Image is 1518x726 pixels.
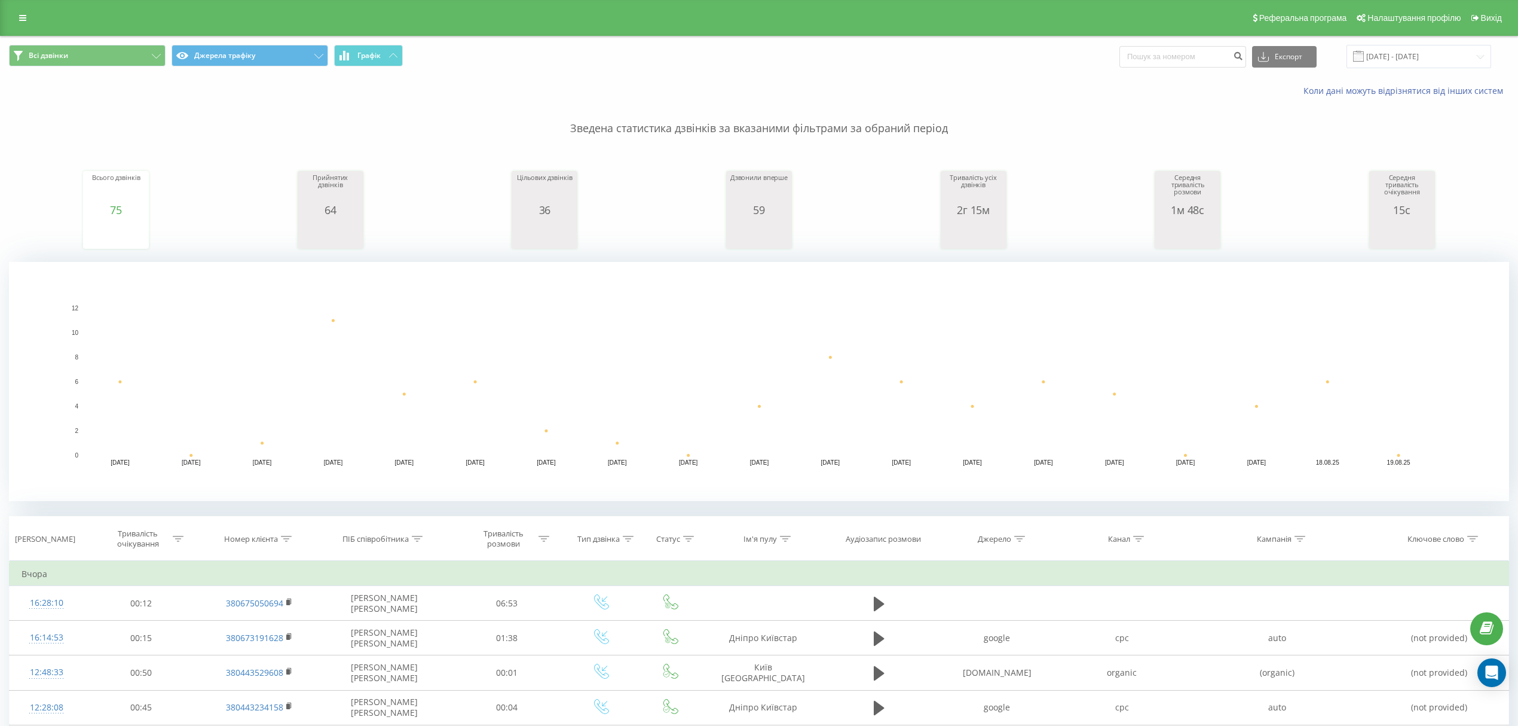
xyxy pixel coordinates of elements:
input: Пошук за номером [1119,46,1246,68]
text: [DATE] [466,459,485,466]
td: [PERSON_NAME] [PERSON_NAME] [319,690,449,725]
text: [DATE] [1176,459,1195,466]
div: 75 [86,204,146,216]
div: Тип дзвінка [577,534,620,544]
div: Цільових дзвінків [515,174,574,204]
text: [DATE] [395,459,414,466]
div: ПІБ співробітника [342,534,409,544]
div: 1м 48с [1158,204,1217,216]
p: Зведена статистика дзвінків за вказаними фільтрами за обраний період [9,97,1509,136]
td: auto [1185,690,1370,725]
div: Аудіозапис розмови [846,534,921,544]
text: [DATE] [1105,459,1124,466]
text: [DATE] [608,459,627,466]
text: [DATE] [111,459,130,466]
td: organic [1060,655,1185,690]
a: Коли дані можуть відрізнятися вiд інших систем [1303,85,1509,96]
td: google [935,621,1060,655]
div: A chart. [301,216,360,252]
div: Тривалість розмови [472,529,535,549]
td: 06:53 [449,586,565,621]
td: 00:50 [83,655,199,690]
td: (not provided) [1370,621,1508,655]
div: Дзвонили вперше [729,174,789,204]
span: Всі дзвінки [29,51,68,60]
div: 64 [301,204,360,216]
div: Середня тривалість розмови [1158,174,1217,204]
td: auto [1185,621,1370,655]
td: google [935,690,1060,725]
span: Графік [357,51,381,60]
a: 380673191628 [226,632,283,643]
text: 18.08.25 [1316,459,1339,466]
td: (not provided) [1370,655,1508,690]
text: [DATE] [537,459,556,466]
span: Реферальна програма [1259,13,1347,23]
button: Графік [334,45,403,66]
a: 380443234158 [226,701,283,713]
button: Джерела трафіку [172,45,328,66]
div: Джерело [978,534,1011,544]
div: Тривалість очікування [106,529,170,549]
text: [DATE] [324,459,343,466]
td: 00:04 [449,690,565,725]
text: [DATE] [821,459,840,466]
a: 380443529608 [226,667,283,678]
button: Експорт [1252,46,1317,68]
div: Всього дзвінків [86,174,146,204]
text: [DATE] [1034,459,1053,466]
div: 59 [729,204,789,216]
td: Київ [GEOGRAPHIC_DATA] [703,655,824,690]
a: 380675050694 [226,597,283,609]
div: 12:28:08 [22,696,71,719]
div: Ім'я пулу [743,534,777,544]
svg: A chart. [515,216,574,252]
text: [DATE] [679,459,698,466]
td: [DOMAIN_NAME] [935,655,1060,690]
td: Дніпро Київстар [703,621,824,655]
td: 00:15 [83,621,199,655]
span: Налаштування профілю [1367,13,1461,23]
td: (not provided) [1370,690,1508,725]
text: 12 [72,305,79,312]
text: [DATE] [750,459,769,466]
text: 2 [75,428,78,434]
div: 12:48:33 [22,661,71,684]
div: Ключове слово [1407,534,1464,544]
text: 19.08.25 [1387,459,1410,466]
div: Прийнятих дзвінків [301,174,360,204]
svg: A chart. [9,262,1509,501]
td: [PERSON_NAME] [PERSON_NAME] [319,655,449,690]
span: Вихід [1481,13,1502,23]
text: [DATE] [253,459,272,466]
td: Дніпро Київстар [703,690,824,725]
svg: A chart. [1158,216,1217,252]
td: (organic) [1185,655,1370,690]
svg: A chart. [944,216,1003,252]
div: Канал [1108,534,1130,544]
text: 4 [75,403,78,410]
text: 6 [75,379,78,385]
text: [DATE] [1247,459,1266,466]
td: cpc [1060,621,1185,655]
div: [PERSON_NAME] [15,534,75,544]
text: 10 [72,330,79,336]
td: 00:45 [83,690,199,725]
td: 00:12 [83,586,199,621]
td: 00:01 [449,655,565,690]
div: Open Intercom Messenger [1477,658,1506,687]
div: 16:14:53 [22,626,71,649]
td: [PERSON_NAME] [PERSON_NAME] [319,586,449,621]
div: Статус [656,534,680,544]
td: Вчора [10,562,1509,586]
div: 15с [1372,204,1432,216]
button: Всі дзвінки [9,45,166,66]
svg: A chart. [1372,216,1432,252]
text: 0 [75,452,78,459]
div: Тривалість усіх дзвінків [944,174,1003,204]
